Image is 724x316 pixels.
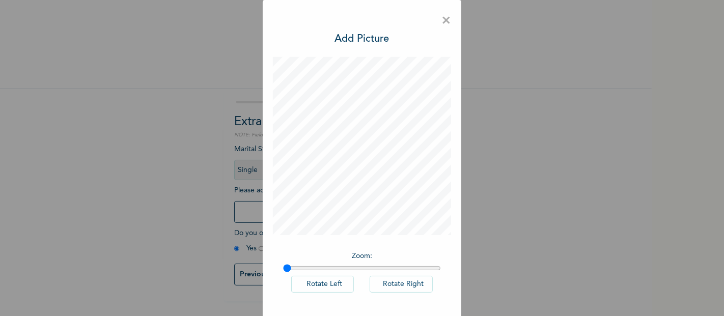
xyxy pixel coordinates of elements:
[441,10,451,32] span: ×
[335,32,389,47] h3: Add Picture
[234,187,417,228] span: Please add a recent Passport Photograph
[283,251,441,262] p: Zoom :
[291,276,354,293] button: Rotate Left
[370,276,433,293] button: Rotate Right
